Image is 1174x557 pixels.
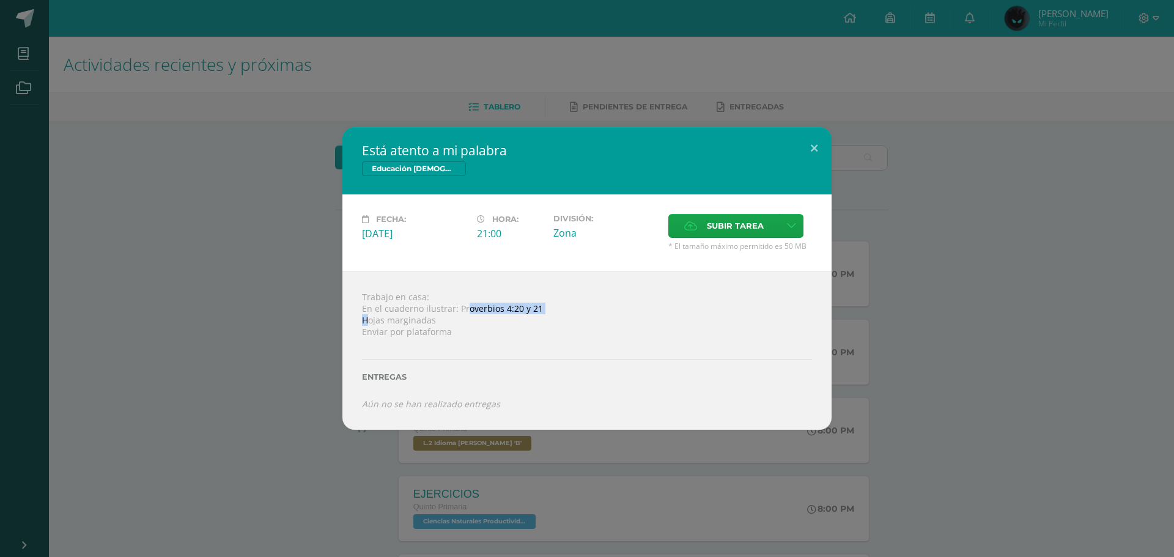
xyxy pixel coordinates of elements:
[797,127,832,169] button: Close (Esc)
[362,372,812,382] label: Entregas
[362,142,812,159] h2: Está atento a mi palabra
[492,215,519,224] span: Hora:
[376,215,406,224] span: Fecha:
[342,271,832,429] div: Trabajo en casa: En el cuaderno ilustrar: Proverbios 4:20 y 21 Hojas marginadas Enviar por plataf...
[553,214,659,223] label: División:
[362,227,467,240] div: [DATE]
[362,398,500,410] i: Aún no se han realizado entregas
[477,227,544,240] div: 21:00
[362,161,466,176] span: Educación [DEMOGRAPHIC_DATA]
[707,215,764,237] span: Subir tarea
[553,226,659,240] div: Zona
[668,241,812,251] span: * El tamaño máximo permitido es 50 MB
